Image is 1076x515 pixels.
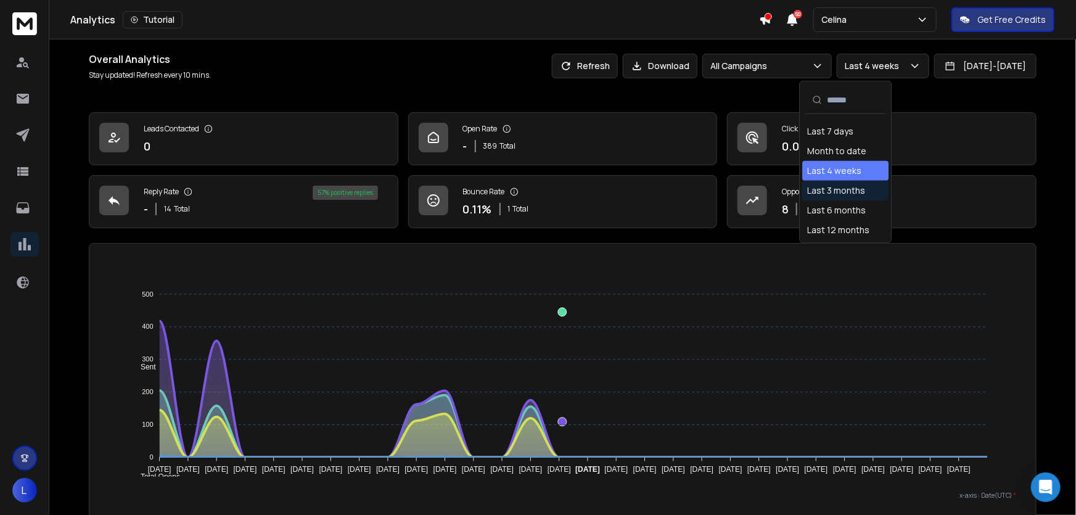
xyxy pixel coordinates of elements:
[109,491,1016,500] p: x-axis : Date(UTC)
[977,14,1046,26] p: Get Free Credits
[807,204,866,216] div: Last 6 months
[463,124,498,134] p: Open Rate
[948,466,971,474] tspan: [DATE]
[845,60,904,72] p: Last 4 weeks
[174,204,190,214] span: Total
[691,466,714,474] tspan: [DATE]
[123,11,183,28] button: Tutorial
[577,60,610,72] p: Refresh
[807,125,853,138] div: Last 7 days
[144,124,199,134] p: Leads Contacted
[548,466,571,474] tspan: [DATE]
[89,52,211,67] h1: Overall Analytics
[176,466,200,474] tspan: [DATE]
[623,54,697,78] button: Download
[319,466,343,474] tspan: [DATE]
[605,466,628,474] tspan: [DATE]
[142,290,154,298] tspan: 500
[491,466,514,474] tspan: [DATE]
[12,478,37,503] button: L
[262,466,285,474] tspan: [DATE]
[951,7,1054,32] button: Get Free Credits
[408,112,718,165] a: Open Rate-389Total
[782,187,828,197] p: Opportunities
[794,10,802,19] span: 50
[576,466,601,474] tspan: [DATE]
[348,466,371,474] tspan: [DATE]
[142,421,154,428] tspan: 100
[1031,472,1061,502] div: Open Intercom Messenger
[148,466,171,474] tspan: [DATE]
[807,184,865,197] div: Last 3 months
[131,363,156,371] span: Sent
[463,138,467,155] p: -
[807,224,869,236] div: Last 12 months
[633,466,657,474] tspan: [DATE]
[807,145,866,157] div: Month to date
[150,453,154,461] tspan: 0
[719,466,742,474] tspan: [DATE]
[142,388,154,395] tspan: 200
[648,60,689,72] p: Download
[144,187,179,197] p: Reply Rate
[291,466,314,474] tspan: [DATE]
[519,466,543,474] tspan: [DATE]
[433,466,457,474] tspan: [DATE]
[919,466,942,474] tspan: [DATE]
[805,466,828,474] tspan: [DATE]
[142,323,154,331] tspan: 400
[405,466,429,474] tspan: [DATE]
[408,175,718,228] a: Bounce Rate0.11%1Total
[747,466,771,474] tspan: [DATE]
[513,204,529,214] span: Total
[807,165,861,177] div: Last 4 weeks
[462,466,485,474] tspan: [DATE]
[508,204,511,214] span: 1
[313,186,378,200] div: 57 % positive replies
[776,466,800,474] tspan: [DATE]
[862,466,885,474] tspan: [DATE]
[727,175,1037,228] a: Opportunities8$800
[727,112,1037,165] a: Click Rate0.00%0 Total
[131,472,180,481] span: Total Opens
[463,187,505,197] p: Bounce Rate
[782,124,815,134] p: Click Rate
[234,466,257,474] tspan: [DATE]
[782,138,816,155] p: 0.00 %
[710,60,772,72] p: All Campaigns
[164,204,171,214] span: 14
[89,112,398,165] a: Leads Contacted0
[144,138,150,155] p: 0
[144,200,148,218] p: -
[782,200,789,218] p: 8
[70,11,759,28] div: Analytics
[142,356,154,363] tspan: 300
[376,466,400,474] tspan: [DATE]
[483,141,498,151] span: 389
[934,54,1037,78] button: [DATE]-[DATE]
[463,200,492,218] p: 0.11 %
[821,14,852,26] p: Celina
[89,70,211,80] p: Stay updated! Refresh every 10 mins.
[552,54,618,78] button: Refresh
[662,466,685,474] tspan: [DATE]
[500,141,516,151] span: Total
[890,466,914,474] tspan: [DATE]
[205,466,229,474] tspan: [DATE]
[833,466,856,474] tspan: [DATE]
[89,175,398,228] a: Reply Rate-14Total57% positive replies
